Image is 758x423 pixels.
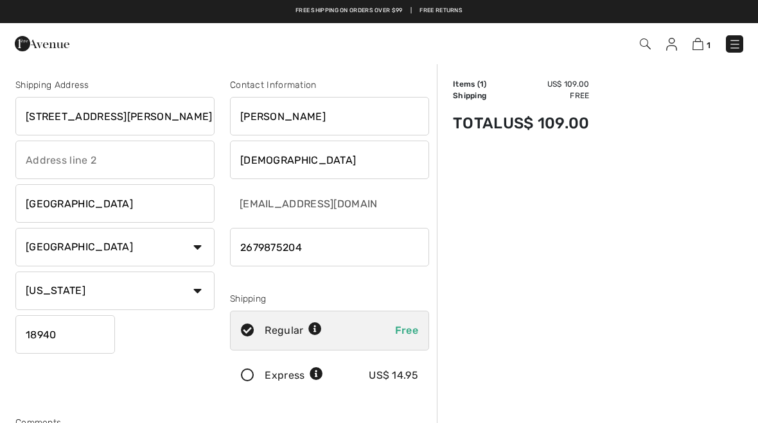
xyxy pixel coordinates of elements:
a: 1ère Avenue [15,37,69,49]
input: Address line 1 [15,97,215,135]
span: | [410,6,412,15]
input: First name [230,97,429,135]
td: Free [503,90,590,101]
a: Free Returns [419,6,463,15]
td: US$ 109.00 [503,78,590,90]
td: Total [453,101,503,145]
div: Contact Information [230,78,429,92]
span: Free [395,324,418,336]
div: Shipping Address [15,78,215,92]
input: E-mail [230,184,380,223]
img: 1ère Avenue [15,31,69,56]
img: Menu [728,38,741,51]
input: Address line 2 [15,141,215,179]
img: Shopping Bag [692,38,703,50]
span: 1 [707,40,710,50]
a: Free shipping on orders over $99 [295,6,403,15]
div: US$ 14.95 [369,368,418,383]
input: Last name [230,141,429,179]
input: City [15,184,215,223]
td: Items ( ) [453,78,503,90]
div: Express [265,368,323,383]
img: Search [640,39,651,49]
input: Zip/Postal Code [15,315,115,354]
img: My Info [666,38,677,51]
input: Mobile [230,228,429,266]
span: 1 [480,80,484,89]
div: Regular [265,323,322,338]
td: Shipping [453,90,503,101]
div: Shipping [230,292,429,306]
a: 1 [692,36,710,51]
td: US$ 109.00 [503,101,590,145]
